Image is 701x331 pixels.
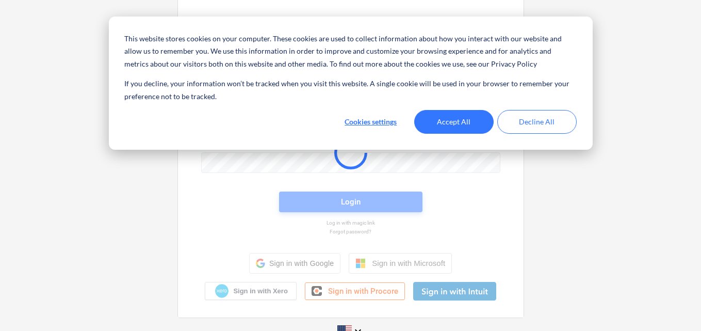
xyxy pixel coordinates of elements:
div: Cookie banner [109,17,593,150]
button: Cookies settings [331,110,411,134]
button: Accept All [414,110,494,134]
p: This website stores cookies on your computer. These cookies are used to collect information about... [124,33,576,71]
p: If you decline, your information won’t be tracked when you visit this website. A single cookie wi... [124,77,576,103]
button: Decline All [497,110,577,134]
